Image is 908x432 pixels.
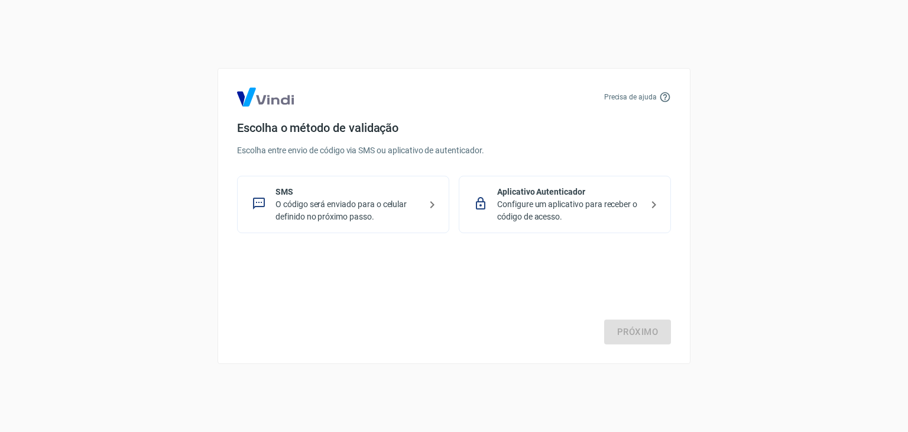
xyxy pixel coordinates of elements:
div: SMSO código será enviado para o celular definido no próximo passo. [237,176,449,233]
h4: Escolha o método de validação [237,121,671,135]
div: Aplicativo AutenticadorConfigure um aplicativo para receber o código de acesso. [459,176,671,233]
p: SMS [275,186,420,198]
p: Configure um aplicativo para receber o código de acesso. [497,198,642,223]
p: Escolha entre envio de código via SMS ou aplicativo de autenticador. [237,144,671,157]
p: Aplicativo Autenticador [497,186,642,198]
p: O código será enviado para o celular definido no próximo passo. [275,198,420,223]
img: Logo Vind [237,88,294,107]
p: Precisa de ajuda [604,92,657,102]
